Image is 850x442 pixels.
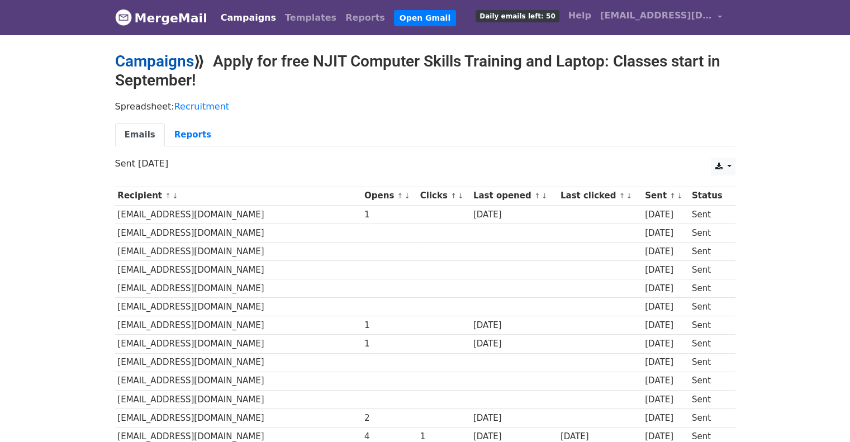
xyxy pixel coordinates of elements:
[165,192,171,200] a: ↑
[619,192,625,200] a: ↑
[364,208,415,221] div: 1
[645,208,686,221] div: [DATE]
[689,205,729,224] td: Sent
[645,393,686,406] div: [DATE]
[404,192,410,200] a: ↓
[600,9,712,22] span: [EMAIL_ADDRESS][DOMAIN_NAME]
[115,123,165,146] a: Emails
[397,192,403,200] a: ↑
[473,412,555,425] div: [DATE]
[115,187,362,205] th: Recipient
[115,224,362,242] td: [EMAIL_ADDRESS][DOMAIN_NAME]
[645,412,686,425] div: [DATE]
[689,298,729,316] td: Sent
[115,9,132,26] img: MergeMail logo
[564,4,596,27] a: Help
[281,7,341,29] a: Templates
[669,192,676,200] a: ↑
[645,374,686,387] div: [DATE]
[115,279,362,298] td: [EMAIL_ADDRESS][DOMAIN_NAME]
[534,192,540,200] a: ↑
[115,205,362,224] td: [EMAIL_ADDRESS][DOMAIN_NAME]
[471,187,558,205] th: Last opened
[115,101,735,112] p: Spreadsheet:
[689,335,729,353] td: Sent
[689,261,729,279] td: Sent
[115,52,194,70] a: Campaigns
[115,335,362,353] td: [EMAIL_ADDRESS][DOMAIN_NAME]
[115,261,362,279] td: [EMAIL_ADDRESS][DOMAIN_NAME]
[216,7,281,29] a: Campaigns
[473,319,555,332] div: [DATE]
[341,7,390,29] a: Reports
[677,192,683,200] a: ↓
[645,264,686,277] div: [DATE]
[645,301,686,313] div: [DATE]
[473,208,555,221] div: [DATE]
[689,408,729,427] td: Sent
[115,242,362,260] td: [EMAIL_ADDRESS][DOMAIN_NAME]
[645,227,686,240] div: [DATE]
[642,187,689,205] th: Sent
[364,319,415,332] div: 1
[689,372,729,390] td: Sent
[626,192,632,200] a: ↓
[689,390,729,408] td: Sent
[115,6,207,30] a: MergeMail
[165,123,221,146] a: Reports
[689,353,729,372] td: Sent
[450,192,457,200] a: ↑
[542,192,548,200] a: ↓
[115,353,362,372] td: [EMAIL_ADDRESS][DOMAIN_NAME]
[115,52,735,89] h2: ⟫ Apply for free NJIT Computer Skills Training and Laptop: Classes start in September!
[645,356,686,369] div: [DATE]
[645,338,686,350] div: [DATE]
[394,10,456,26] a: Open Gmail
[115,408,362,427] td: [EMAIL_ADDRESS][DOMAIN_NAME]
[473,338,555,350] div: [DATE]
[471,4,563,27] a: Daily emails left: 50
[689,187,729,205] th: Status
[476,10,559,22] span: Daily emails left: 50
[417,187,471,205] th: Clicks
[596,4,726,31] a: [EMAIL_ADDRESS][DOMAIN_NAME]
[364,412,415,425] div: 2
[558,187,642,205] th: Last clicked
[115,316,362,335] td: [EMAIL_ADDRESS][DOMAIN_NAME]
[115,158,735,169] p: Sent [DATE]
[115,390,362,408] td: [EMAIL_ADDRESS][DOMAIN_NAME]
[689,242,729,260] td: Sent
[645,245,686,258] div: [DATE]
[364,338,415,350] div: 1
[645,282,686,295] div: [DATE]
[174,101,229,112] a: Recruitment
[115,372,362,390] td: [EMAIL_ADDRESS][DOMAIN_NAME]
[362,187,417,205] th: Opens
[689,224,729,242] td: Sent
[689,279,729,298] td: Sent
[172,192,178,200] a: ↓
[115,298,362,316] td: [EMAIL_ADDRESS][DOMAIN_NAME]
[794,388,850,442] iframe: Chat Widget
[645,319,686,332] div: [DATE]
[689,316,729,335] td: Sent
[458,192,464,200] a: ↓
